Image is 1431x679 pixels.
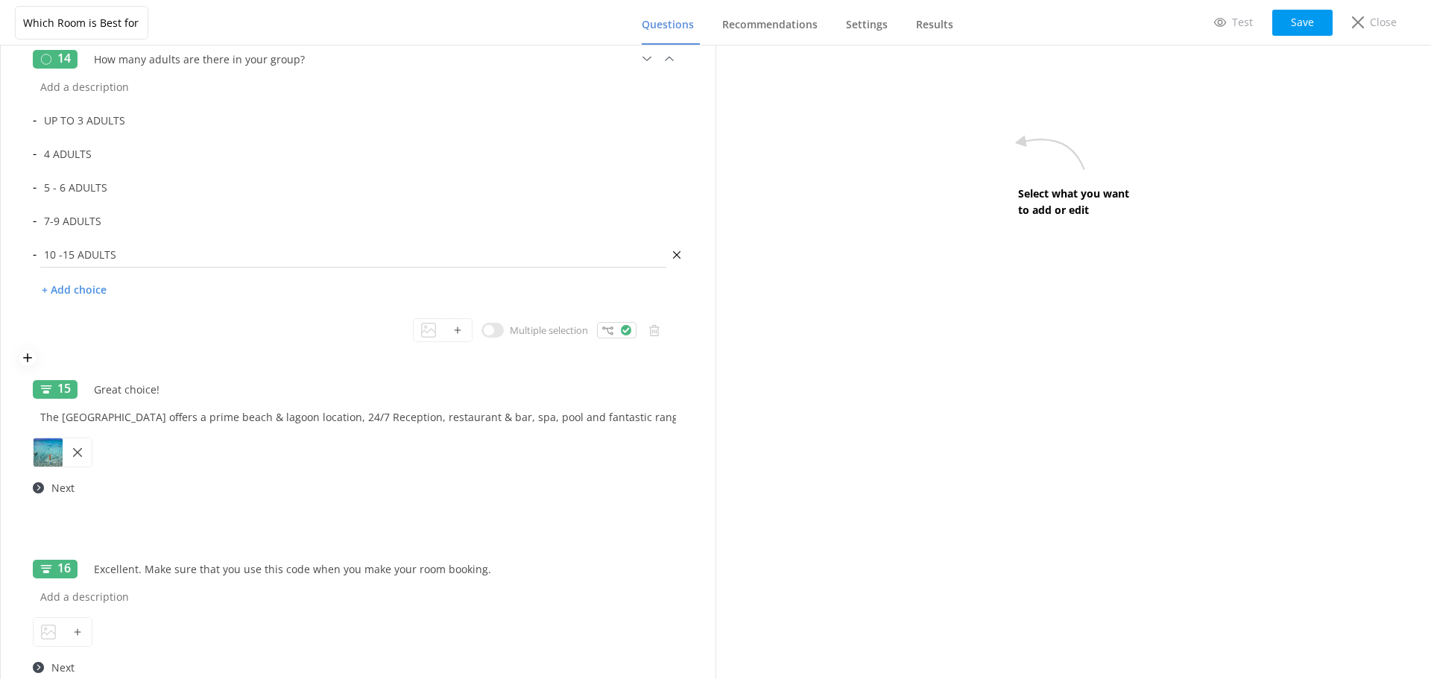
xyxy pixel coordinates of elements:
[33,171,683,204] div: -
[86,373,587,406] input: Add a title
[916,17,953,32] span: Results
[37,104,670,137] input: Choice
[86,552,587,586] input: Add a title
[510,323,588,338] p: Multiple selection
[86,42,587,76] input: Add a title
[846,17,888,32] span: Settings
[37,171,670,204] input: Choice
[37,137,670,171] input: Choice
[33,104,683,137] div: -
[33,380,78,399] div: 15
[33,238,683,271] div: -
[1370,14,1397,31] p: Close
[37,204,670,238] input: Choice
[33,204,683,238] div: -
[33,400,683,434] input: Add a description
[1272,10,1333,36] button: Save
[33,277,116,303] p: + Add choice
[33,137,683,171] div: -
[1204,10,1263,35] a: Test
[33,50,78,69] div: 14
[33,580,683,613] input: Add a description
[1232,14,1253,31] p: Test
[37,238,670,271] input: Choice
[1018,186,1129,219] p: Select what you want to add or edit
[44,471,683,505] input: Add a call to action
[33,560,78,578] div: 16
[642,17,694,32] span: Questions
[33,70,683,104] input: Add a description
[722,17,818,32] span: Recommendations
